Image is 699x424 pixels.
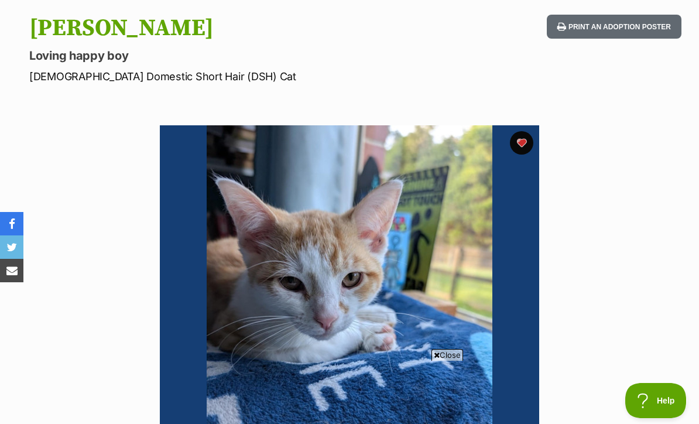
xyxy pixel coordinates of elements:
iframe: Advertisement [66,365,633,418]
p: Loving happy boy [29,47,427,64]
h1: [PERSON_NAME] [29,15,427,42]
p: [DEMOGRAPHIC_DATA] Domestic Short Hair (DSH) Cat [29,69,427,84]
button: Print an adoption poster [547,15,681,39]
iframe: Help Scout Beacon - Open [625,383,687,418]
span: Close [431,349,463,361]
button: favourite [510,131,533,155]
